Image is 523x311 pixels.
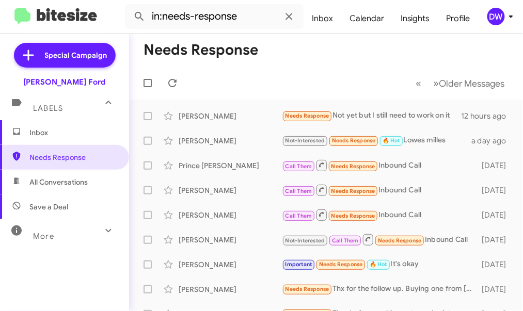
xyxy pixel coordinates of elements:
[179,284,282,294] div: [PERSON_NAME]
[438,4,479,34] a: Profile
[304,4,341,34] a: Inbox
[282,283,479,295] div: Thx for the follow up. Buying one from [PERSON_NAME] with a salesman named [PERSON_NAME].
[331,163,375,170] span: Needs Response
[179,111,282,121] div: [PERSON_NAME]
[282,184,479,197] div: Inbound Call
[286,212,312,219] span: Call Them
[479,210,515,220] div: [DATE]
[286,286,329,292] span: Needs Response
[332,137,376,144] span: Needs Response
[179,160,282,171] div: Prince [PERSON_NAME]
[286,261,312,268] span: Important
[409,73,427,94] button: Previous
[33,104,63,113] span: Labels
[286,237,325,244] span: Not-Interested
[45,50,107,60] span: Special Campaign
[33,232,54,241] span: More
[179,235,282,245] div: [PERSON_NAME]
[479,284,515,294] div: [DATE]
[29,177,88,187] span: All Conversations
[286,137,325,144] span: Not-Interested
[282,233,479,246] div: Inbound Call
[383,137,400,144] span: 🔥 Hot
[179,136,282,146] div: [PERSON_NAME]
[392,4,438,34] a: Insights
[479,160,515,171] div: [DATE]
[378,237,422,244] span: Needs Response
[332,237,359,244] span: Call Them
[479,259,515,270] div: [DATE]
[24,77,106,87] div: [PERSON_NAME] Ford
[479,8,512,25] button: DW
[487,8,505,25] div: DW
[282,159,479,172] div: Inbound Call
[331,212,375,219] span: Needs Response
[282,110,461,122] div: Not yet but I still need to work on it
[282,208,479,221] div: Inbound Call
[471,136,515,146] div: a day ago
[433,77,439,90] span: »
[179,185,282,195] div: [PERSON_NAME]
[479,235,515,245] div: [DATE]
[14,43,116,68] a: Special Campaign
[286,112,329,119] span: Needs Response
[370,261,387,268] span: 🔥 Hot
[179,259,282,270] div: [PERSON_NAME]
[144,42,258,58] h1: Needs Response
[331,188,375,194] span: Needs Response
[286,163,312,170] span: Call Them
[286,188,312,194] span: Call Them
[319,261,363,268] span: Needs Response
[416,77,421,90] span: «
[179,210,282,220] div: [PERSON_NAME]
[439,78,504,89] span: Older Messages
[282,258,479,270] div: It's okay
[427,73,511,94] button: Next
[341,4,392,34] a: Calendar
[29,127,117,138] span: Inbox
[479,185,515,195] div: [DATE]
[410,73,511,94] nav: Page navigation example
[29,202,68,212] span: Save a Deal
[29,152,117,162] span: Needs Response
[461,111,515,121] div: 12 hours ago
[125,4,304,29] input: Search
[282,135,471,146] div: Lowes milles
